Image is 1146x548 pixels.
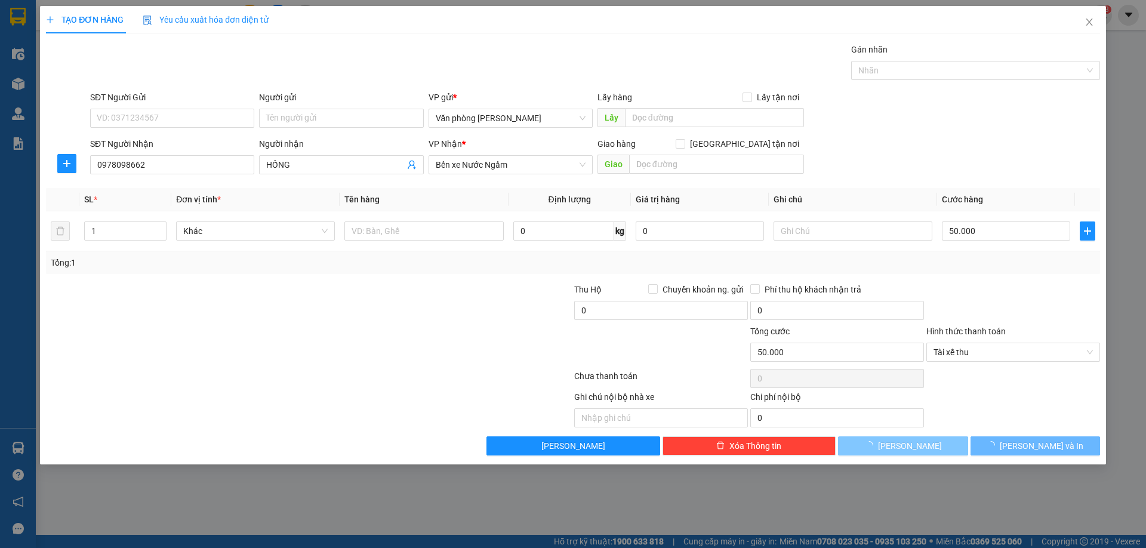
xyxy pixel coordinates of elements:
span: [GEOGRAPHIC_DATA] tận nơi [685,137,804,150]
span: Chuyển khoản ng. gửi [658,283,748,296]
span: close [1085,17,1094,27]
span: [PERSON_NAME] [541,439,605,452]
span: Tên hàng [344,195,380,204]
span: Lấy [597,108,625,127]
label: Hình thức thanh toán [926,327,1006,336]
span: Tài xế thu [934,343,1093,361]
span: Lấy tận nơi [752,91,804,104]
span: plus [46,16,54,24]
button: plus [57,154,76,173]
div: Chưa thanh toán [573,370,749,390]
span: kg [614,221,626,241]
span: plus [1080,226,1095,236]
button: deleteXóa Thông tin [663,436,836,455]
input: Nhập ghi chú [574,408,748,427]
span: VP Nhận [429,139,462,149]
span: TẠO ĐƠN HÀNG [46,15,124,24]
span: Yêu cầu xuất hóa đơn điện tử [143,15,269,24]
span: Giao hàng [597,139,636,149]
button: [PERSON_NAME] và In [971,436,1100,455]
label: Gán nhãn [851,45,888,54]
input: 0 [636,221,764,241]
input: Dọc đường [629,155,804,174]
div: SĐT Người Nhận [90,137,254,150]
input: Ghi Chú [774,221,932,241]
span: Đơn vị tính [176,195,221,204]
img: icon [143,16,152,25]
span: Bến xe Nước Ngầm [436,156,586,174]
div: Chi phí nội bộ [750,390,924,408]
button: plus [1080,221,1095,241]
span: Tổng cước [750,327,790,336]
span: user-add [407,160,417,170]
span: Cước hàng [942,195,983,204]
span: Thu Hộ [574,285,602,294]
span: Văn phòng Quỳnh Lưu [436,109,586,127]
span: Xóa Thông tin [729,439,781,452]
span: Khác [183,222,328,240]
span: Định lượng [549,195,591,204]
div: Người nhận [259,137,423,150]
span: [PERSON_NAME] [878,439,942,452]
input: Dọc đường [625,108,804,127]
span: delete [716,441,725,451]
button: [PERSON_NAME] [486,436,660,455]
span: loading [865,441,878,450]
th: Ghi chú [769,188,937,211]
span: loading [987,441,1000,450]
span: Giao [597,155,629,174]
span: Giá trị hàng [636,195,680,204]
div: Tổng: 1 [51,256,442,269]
span: plus [58,159,76,168]
span: [PERSON_NAME] và In [1000,439,1083,452]
button: [PERSON_NAME] [838,436,968,455]
div: Người gửi [259,91,423,104]
span: SL [84,195,94,204]
span: Phí thu hộ khách nhận trả [760,283,866,296]
div: Ghi chú nội bộ nhà xe [574,390,748,408]
div: VP gửi [429,91,593,104]
button: Close [1073,6,1106,39]
input: VD: Bàn, Ghế [344,221,503,241]
span: Lấy hàng [597,93,632,102]
div: SĐT Người Gửi [90,91,254,104]
button: delete [51,221,70,241]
